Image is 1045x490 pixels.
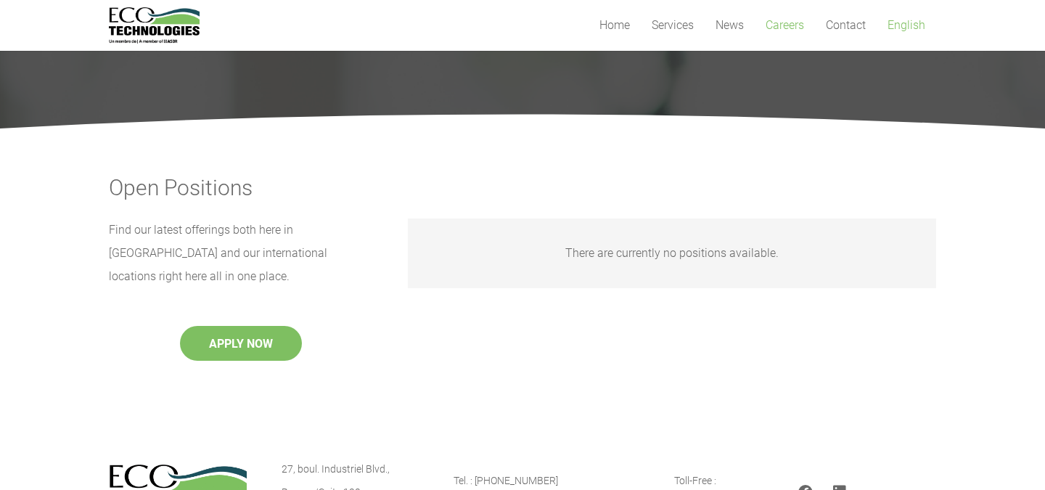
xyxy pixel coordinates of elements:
[888,18,925,32] span: English
[716,18,744,32] span: News
[599,18,630,32] span: Home
[109,7,200,44] a: logo_EcoTech_ASDR_RGB
[408,219,936,288] div: There are currently no positions available.
[180,326,302,361] button: APPLY NOW
[109,219,373,288] p: Find our latest offerings both here in [GEOGRAPHIC_DATA] and our international locations right he...
[652,18,694,32] span: Services
[826,18,866,32] span: Contact
[109,175,936,201] h3: Open Positions
[766,18,804,32] span: Careers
